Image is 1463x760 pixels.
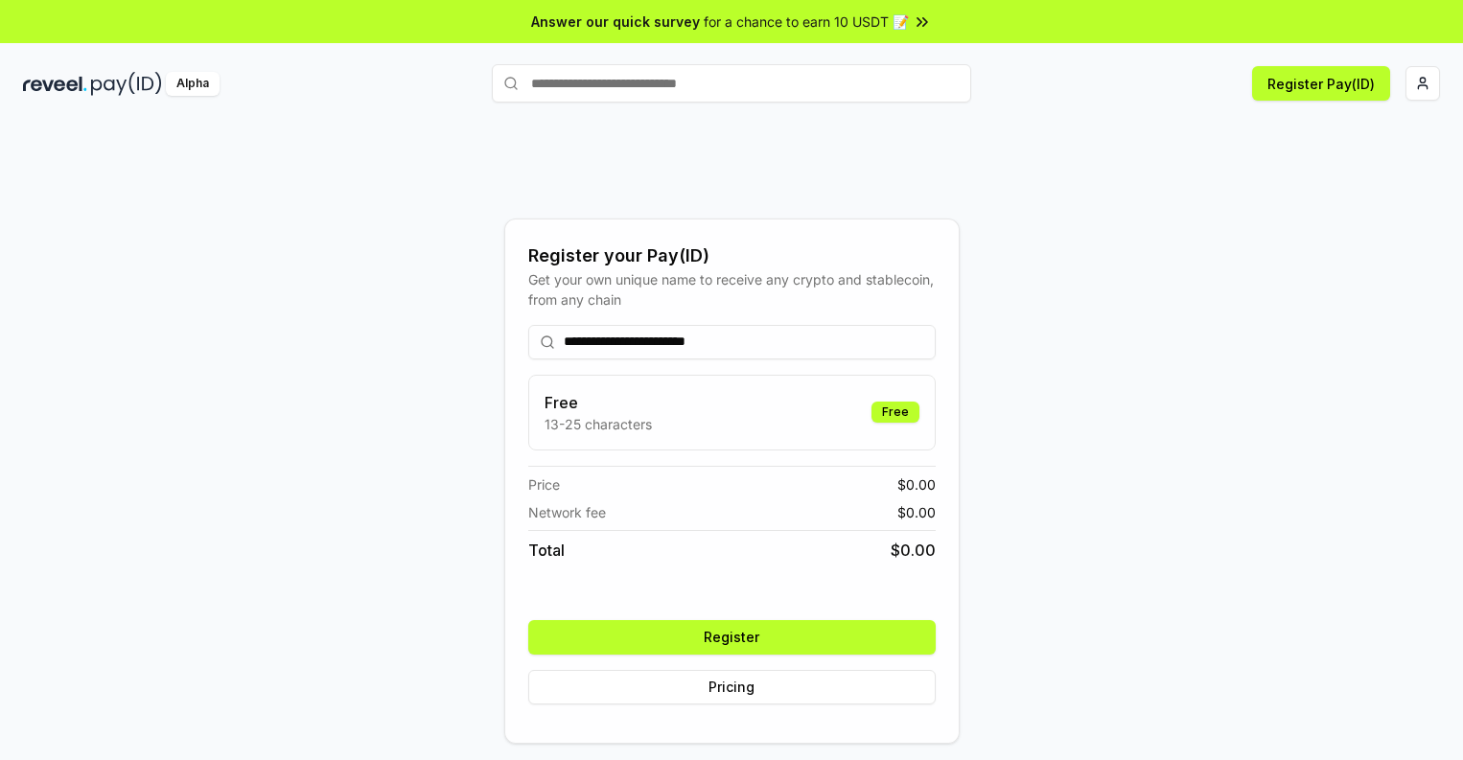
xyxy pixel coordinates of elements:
[545,391,652,414] h3: Free
[528,620,936,655] button: Register
[528,269,936,310] div: Get your own unique name to receive any crypto and stablecoin, from any chain
[871,402,919,423] div: Free
[704,12,909,32] span: for a chance to earn 10 USDT 📝
[531,12,700,32] span: Answer our quick survey
[528,502,606,522] span: Network fee
[891,539,936,562] span: $ 0.00
[23,72,87,96] img: reveel_dark
[91,72,162,96] img: pay_id
[897,474,936,495] span: $ 0.00
[528,474,560,495] span: Price
[545,414,652,434] p: 13-25 characters
[897,502,936,522] span: $ 0.00
[528,539,565,562] span: Total
[166,72,220,96] div: Alpha
[528,242,936,269] div: Register your Pay(ID)
[1252,66,1390,101] button: Register Pay(ID)
[528,670,936,704] button: Pricing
